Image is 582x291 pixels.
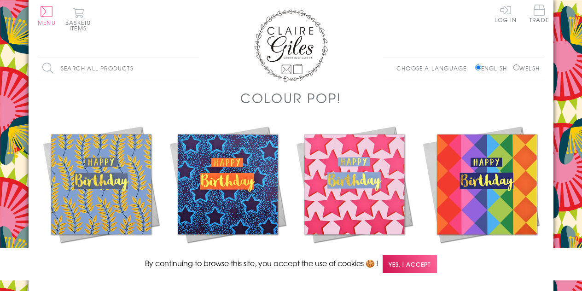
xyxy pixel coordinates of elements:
[164,121,291,281] a: Birthday Card, Blue Stars, Happy Birthday, text foiled in shiny gold £3.50 Add to Basket
[70,18,91,32] span: 0 items
[291,121,418,281] a: Birthday Card, Pink Stars, Happy Birthday, text foiled in shiny gold £3.50 Add to Basket
[530,5,549,24] a: Trade
[513,64,519,70] input: Welsh
[65,7,91,31] button: Basket0 items
[38,121,164,248] img: Birthday Card, Leaves, Happy Birthday, text foiled in shiny gold
[254,9,328,82] img: Claire Giles Greetings Cards
[38,121,164,281] a: Birthday Card, Leaves, Happy Birthday, text foiled in shiny gold £3.50 Add to Basket
[38,18,56,27] span: Menu
[190,58,199,79] input: Search
[495,5,517,23] a: Log In
[38,6,56,25] button: Menu
[291,121,418,248] img: Birthday Card, Pink Stars, Happy Birthday, text foiled in shiny gold
[513,64,540,72] label: Welsh
[418,121,544,248] img: Birthday Card, Colour Diamonds, Happy Birthday, text foiled in shiny gold
[164,121,291,248] img: Birthday Card, Blue Stars, Happy Birthday, text foiled in shiny gold
[418,121,544,281] a: Birthday Card, Colour Diamonds, Happy Birthday, text foiled in shiny gold £3.50 Add to Basket
[475,64,481,70] input: English
[38,58,199,79] input: Search all products
[240,88,342,107] h1: Colour POP!
[383,255,437,273] span: Yes, I accept
[396,64,473,72] p: Choose a language:
[530,5,549,23] span: Trade
[475,64,512,72] label: English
